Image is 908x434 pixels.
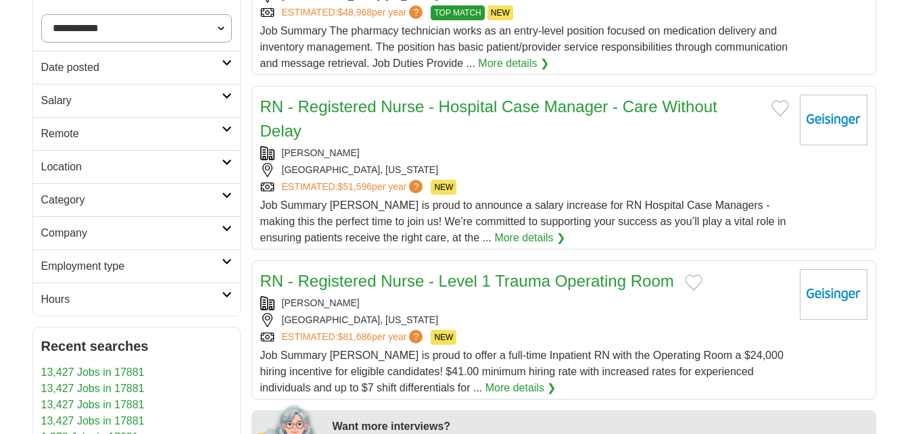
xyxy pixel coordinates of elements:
a: Employment type [33,249,240,283]
a: Date posted [33,51,240,84]
button: Add to favorite jobs [771,100,789,116]
h2: Location [41,159,222,175]
a: Hours [33,283,240,316]
h2: Employment type [41,258,222,274]
span: Job Summary [PERSON_NAME] is proud to offer a full-time Inpatient RN with the Operating Room a $2... [260,349,784,393]
a: Location [33,150,240,183]
span: Job Summary The pharmacy technician works as an entry-level position focused on medication delive... [260,25,788,69]
span: NEW [431,330,456,345]
a: RN - Registered Nurse - Level 1 Trauma Operating Room [260,272,674,290]
span: $51,596 [337,181,372,192]
div: [GEOGRAPHIC_DATA], [US_STATE] [260,313,789,327]
h2: Salary [41,93,222,109]
span: TOP MATCH [431,5,484,20]
a: 13,427 Jobs in 17881 [41,399,145,410]
a: 13,427 Jobs in 17881 [41,383,145,394]
img: Geisinger Health System logo [800,95,867,145]
h2: Remote [41,126,222,142]
h2: Recent searches [41,336,232,356]
span: NEW [431,180,456,195]
span: $81,686 [337,331,372,342]
a: [PERSON_NAME] [282,147,360,158]
a: Salary [33,84,240,117]
span: ? [409,180,423,193]
a: Category [33,183,240,216]
a: ESTIMATED:$81,686per year? [282,330,426,345]
a: More details ❯ [478,55,549,72]
button: Add to favorite jobs [685,274,702,291]
a: Remote [33,117,240,150]
h2: Date posted [41,59,222,76]
a: More details ❯ [494,230,565,246]
a: RN - Registered Nurse - Hospital Case Manager - Care Without Delay [260,97,717,140]
span: $48,968 [337,7,372,18]
a: Company [33,216,240,249]
span: Job Summary [PERSON_NAME] is proud to announce a salary increase for RN Hospital Case Managers - ... [260,199,786,243]
span: NEW [487,5,513,20]
a: 13,427 Jobs in 17881 [41,366,145,378]
a: More details ❯ [485,380,556,396]
h2: Company [41,225,222,241]
a: ESTIMATED:$48,968per year? [282,5,426,20]
div: [GEOGRAPHIC_DATA], [US_STATE] [260,163,789,177]
a: ESTIMATED:$51,596per year? [282,180,426,195]
a: [PERSON_NAME] [282,297,360,308]
span: ? [409,330,423,343]
h2: Hours [41,291,222,308]
img: Geisinger Health System logo [800,269,867,320]
span: ? [409,5,423,19]
h2: Category [41,192,222,208]
a: 13,427 Jobs in 17881 [41,415,145,427]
